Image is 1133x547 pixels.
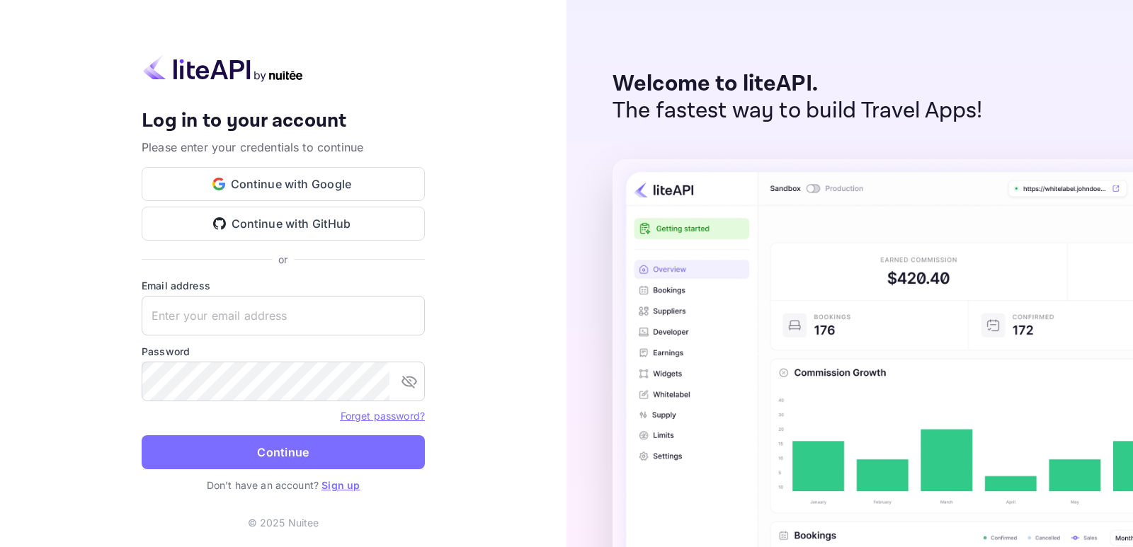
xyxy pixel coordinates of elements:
[142,435,425,469] button: Continue
[142,54,304,82] img: liteapi
[341,410,425,422] a: Forget password?
[321,479,360,491] a: Sign up
[142,109,425,134] h4: Log in to your account
[341,408,425,422] a: Forget password?
[613,71,983,98] p: Welcome to liteAPI.
[395,367,423,396] button: toggle password visibility
[142,167,425,201] button: Continue with Google
[142,478,425,493] p: Don't have an account?
[613,98,983,125] p: The fastest way to build Travel Apps!
[142,296,425,335] input: Enter your email address
[142,278,425,293] label: Email address
[142,207,425,241] button: Continue with GitHub
[278,252,287,267] p: or
[248,515,319,530] p: © 2025 Nuitee
[142,139,425,156] p: Please enter your credentials to continue
[142,344,425,359] label: Password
